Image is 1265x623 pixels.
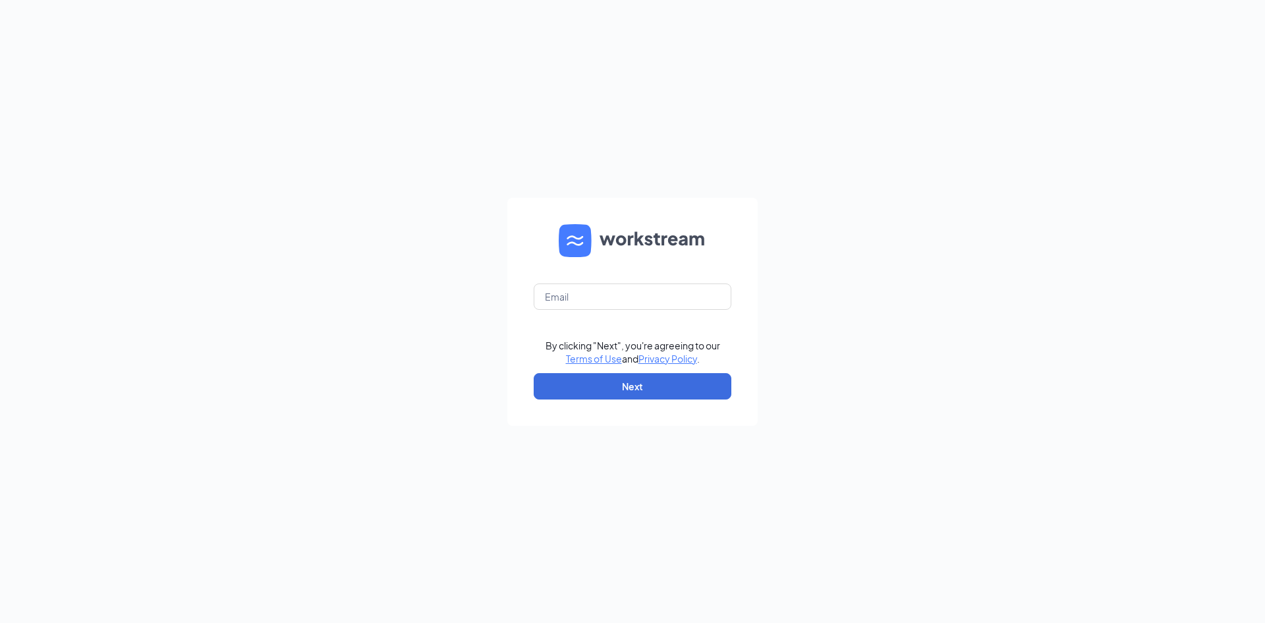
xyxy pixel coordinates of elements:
a: Privacy Policy [638,353,697,365]
input: Email [534,283,731,310]
a: Terms of Use [566,353,622,365]
img: WS logo and Workstream text [559,224,706,257]
button: Next [534,373,731,400]
div: By clicking "Next", you're agreeing to our and . [546,339,720,365]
